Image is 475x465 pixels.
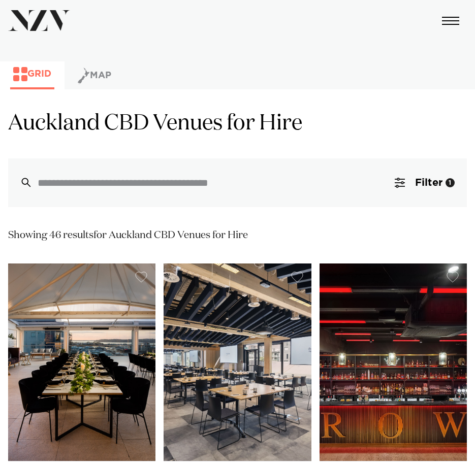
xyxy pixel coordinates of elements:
div: Showing 46 results [8,227,248,243]
div: 1 [446,178,455,187]
button: Map [75,67,114,89]
img: nzv-logo.png [8,10,70,31]
button: Filter1 [383,158,467,207]
h1: Auckland CBD Venues for Hire [8,110,467,138]
button: Grid [10,67,54,89]
span: Filter [415,178,442,188]
span: for Auckland CBD Venues for Hire [93,230,248,240]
